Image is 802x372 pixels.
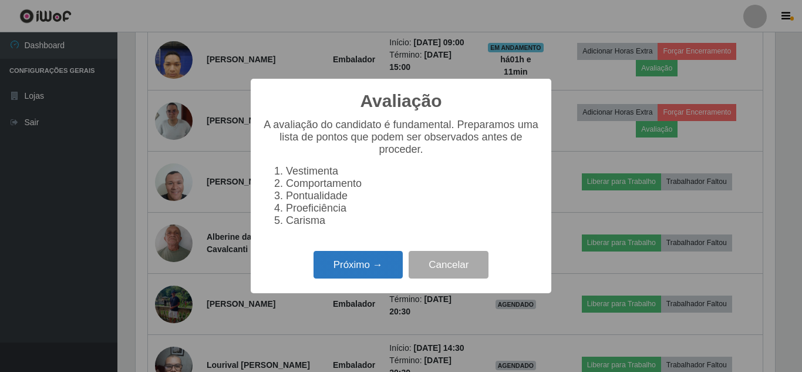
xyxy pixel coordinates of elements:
h2: Avaliação [360,91,442,112]
li: Proeficiência [286,202,540,215]
button: Próximo → [314,251,403,279]
p: A avaliação do candidato é fundamental. Preparamos uma lista de pontos que podem ser observados a... [262,119,540,156]
li: Vestimenta [286,165,540,177]
li: Pontualidade [286,190,540,202]
button: Cancelar [409,251,488,279]
li: Comportamento [286,177,540,190]
li: Carisma [286,215,540,227]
